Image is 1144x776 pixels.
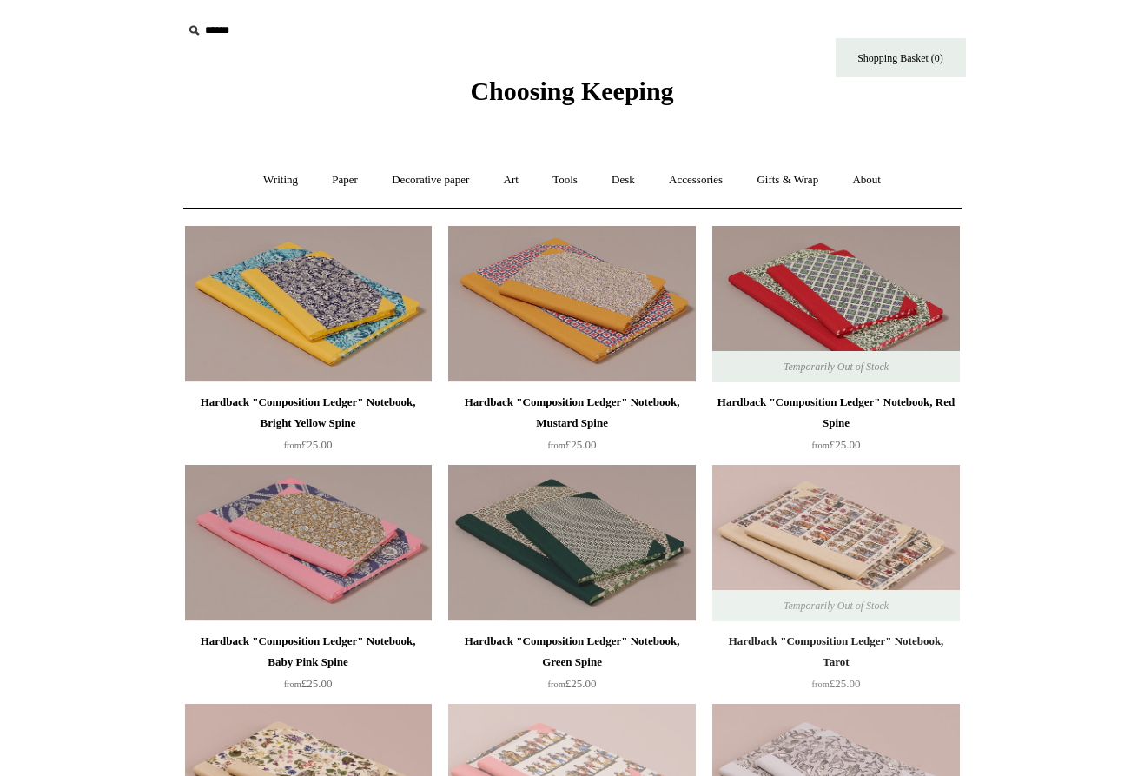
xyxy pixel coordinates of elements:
[284,680,301,689] span: from
[537,157,593,203] a: Tools
[712,226,959,382] img: Hardback "Composition Ledger" Notebook, Red Spine
[717,631,955,673] div: Hardback "Composition Ledger" Notebook, Tarot
[376,157,485,203] a: Decorative paper
[812,438,861,451] span: £25.00
[488,157,534,203] a: Art
[712,631,959,702] a: Hardback "Composition Ledger" Notebook, Tarot from£25.00
[812,677,861,690] span: £25.00
[448,226,695,382] a: Hardback "Composition Ledger" Notebook, Mustard Spine Hardback "Composition Ledger" Notebook, Mus...
[548,680,565,689] span: from
[741,157,834,203] a: Gifts & Wrap
[185,631,432,702] a: Hardback "Composition Ledger" Notebook, Baby Pink Spine from£25.00
[712,226,959,382] a: Hardback "Composition Ledger" Notebook, Red Spine Hardback "Composition Ledger" Notebook, Red Spi...
[837,157,896,203] a: About
[189,631,427,673] div: Hardback "Composition Ledger" Notebook, Baby Pink Spine
[316,157,374,203] a: Paper
[185,226,432,382] a: Hardback "Composition Ledger" Notebook, Bright Yellow Spine Hardback "Composition Ledger" Noteboo...
[185,392,432,463] a: Hardback "Composition Ledger" Notebook, Bright Yellow Spine from£25.00
[712,465,959,621] a: Hardback "Composition Ledger" Notebook, Tarot Hardback "Composition Ledger" Notebook, Tarot Tempo...
[812,680,830,689] span: from
[453,392,691,434] div: Hardback "Composition Ledger" Notebook, Mustard Spine
[812,441,830,450] span: from
[712,392,959,463] a: Hardback "Composition Ledger" Notebook, Red Spine from£25.00
[185,226,432,382] img: Hardback "Composition Ledger" Notebook, Bright Yellow Spine
[548,441,565,450] span: from
[548,677,597,690] span: £25.00
[836,38,966,77] a: Shopping Basket (0)
[596,157,651,203] a: Desk
[453,631,691,673] div: Hardback "Composition Ledger" Notebook, Green Spine
[470,90,673,103] a: Choosing Keeping
[766,590,906,621] span: Temporarily Out of Stock
[717,392,955,434] div: Hardback "Composition Ledger" Notebook, Red Spine
[448,392,695,463] a: Hardback "Composition Ledger" Notebook, Mustard Spine from£25.00
[185,465,432,621] a: Hardback "Composition Ledger" Notebook, Baby Pink Spine Hardback "Composition Ledger" Notebook, B...
[548,438,597,451] span: £25.00
[653,157,738,203] a: Accessories
[448,465,695,621] img: Hardback "Composition Ledger" Notebook, Green Spine
[766,351,906,382] span: Temporarily Out of Stock
[448,465,695,621] a: Hardback "Composition Ledger" Notebook, Green Spine Hardback "Composition Ledger" Notebook, Green...
[712,465,959,621] img: Hardback "Composition Ledger" Notebook, Tarot
[284,677,333,690] span: £25.00
[185,465,432,621] img: Hardback "Composition Ledger" Notebook, Baby Pink Spine
[284,441,301,450] span: from
[448,631,695,702] a: Hardback "Composition Ledger" Notebook, Green Spine from£25.00
[470,76,673,105] span: Choosing Keeping
[189,392,427,434] div: Hardback "Composition Ledger" Notebook, Bright Yellow Spine
[248,157,314,203] a: Writing
[448,226,695,382] img: Hardback "Composition Ledger" Notebook, Mustard Spine
[284,438,333,451] span: £25.00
